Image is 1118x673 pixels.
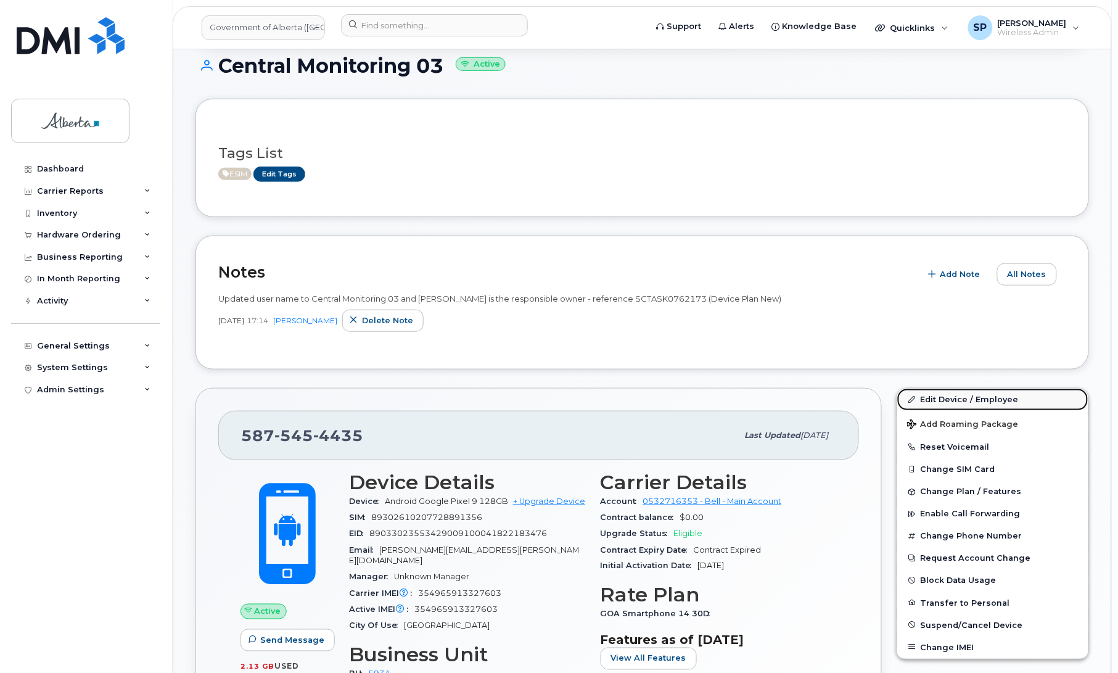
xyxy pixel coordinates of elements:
[341,14,528,36] input: Find something...
[897,481,1088,503] button: Change Plan / Features
[601,633,837,648] h3: Features as of [DATE]
[601,497,643,506] span: Account
[897,614,1088,637] button: Suspend/Cancel Device
[897,503,1088,525] button: Enable Call Forwarding
[241,426,363,445] span: 587
[643,497,782,506] a: 0532716353 - Bell - Main Account
[921,510,1021,519] span: Enable Call Forwarding
[349,545,579,566] span: [PERSON_NAME][EMAIL_ADDRESS][PERSON_NAME][DOMAIN_NAME]
[897,411,1088,436] button: Add Roaming Package
[998,18,1067,28] span: [PERSON_NAME]
[349,644,586,666] h3: Business Unit
[921,263,991,286] button: Add Note
[997,263,1057,286] button: All Notes
[897,389,1088,411] a: Edit Device / Employee
[694,545,762,555] span: Contract Expired
[960,15,1088,40] div: Susannah Parlee
[667,20,701,33] span: Support
[371,513,482,522] span: 89302610207728891356
[274,662,299,671] span: used
[260,635,324,646] span: Send Message
[349,471,586,493] h3: Device Details
[394,572,469,582] span: Unknown Manager
[763,14,866,39] a: Knowledge Base
[247,315,268,326] span: 17:14
[601,584,837,606] h3: Rate Plan
[647,14,710,39] a: Support
[349,572,394,582] span: Manager
[601,545,694,555] span: Contract Expiry Date
[349,513,371,522] span: SIM
[349,529,369,538] span: EID
[921,487,1022,497] span: Change Plan / Features
[195,55,1089,76] h1: Central Monitoring 03
[385,497,508,506] span: Android Google Pixel 9 128GB
[274,426,313,445] span: 545
[240,629,335,651] button: Send Message
[897,569,1088,592] button: Block Data Usage
[349,589,418,598] span: Carrier IMEI
[897,592,1088,614] button: Transfer to Personal
[349,545,379,555] span: Email
[601,609,717,619] span: GOA Smartphone 14 30D
[897,547,1088,569] button: Request Account Change
[414,605,498,614] span: 354965913327603
[349,497,385,506] span: Device
[601,561,698,571] span: Initial Activation Date
[273,316,337,325] a: [PERSON_NAME]
[867,15,957,40] div: Quicklinks
[783,20,857,33] span: Knowledge Base
[240,663,274,671] span: 2.13 GB
[601,648,697,670] button: View All Features
[998,28,1067,38] span: Wireless Admin
[897,436,1088,458] button: Reset Voicemail
[362,315,413,326] span: Delete note
[921,621,1023,630] span: Suspend/Cancel Device
[611,653,686,664] span: View All Features
[897,525,1088,547] button: Change Phone Number
[729,20,755,33] span: Alerts
[456,57,506,72] small: Active
[369,529,547,538] span: 89033023553429009100041822183476
[744,431,801,440] span: Last updated
[674,529,703,538] span: Eligible
[907,419,1019,431] span: Add Roaming Package
[218,294,782,303] span: Updated user name to Central Monitoring 03 and [PERSON_NAME] is the responsible owner - reference...
[202,15,325,40] a: Government of Alberta (GOA)
[710,14,763,39] a: Alerts
[680,513,704,522] span: $0.00
[218,315,244,326] span: [DATE]
[974,20,987,35] span: SP
[801,431,829,440] span: [DATE]
[940,268,980,280] span: Add Note
[313,426,363,445] span: 4435
[513,497,585,506] a: + Upgrade Device
[342,310,424,332] button: Delete note
[404,621,490,630] span: [GEOGRAPHIC_DATA]
[218,263,915,281] h2: Notes
[601,529,674,538] span: Upgrade Status
[218,168,252,180] span: Active
[897,637,1088,659] button: Change IMEI
[601,471,837,493] h3: Carrier Details
[253,167,305,182] a: Edit Tags
[1008,268,1046,280] span: All Notes
[349,621,404,630] span: City Of Use
[897,458,1088,481] button: Change SIM Card
[218,146,1066,161] h3: Tags List
[890,23,935,33] span: Quicklinks
[255,606,281,617] span: Active
[349,605,414,614] span: Active IMEI
[418,589,501,598] span: 354965913327603
[698,561,725,571] span: [DATE]
[601,513,680,522] span: Contract balance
